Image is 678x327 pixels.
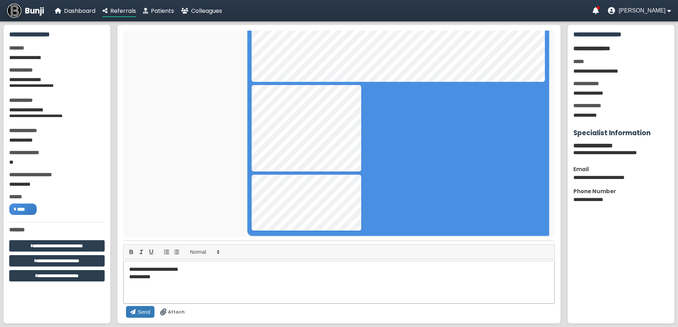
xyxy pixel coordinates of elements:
[191,7,222,15] span: Colleagues
[573,187,669,195] div: Phone Number
[573,128,669,138] h3: Specialist Information
[181,6,222,15] a: Colleagues
[55,6,95,15] a: Dashboard
[172,248,182,256] button: list: bullet
[136,248,146,256] button: italic
[7,4,44,18] a: Bunji
[162,248,172,256] button: list: ordered
[573,165,669,173] div: Email
[110,7,136,15] span: Referrals
[151,7,174,15] span: Patients
[143,6,174,15] a: Patients
[619,7,666,14] span: [PERSON_NAME]
[64,7,95,15] span: Dashboard
[593,7,599,14] a: Notifications
[126,248,136,256] button: bold
[126,306,154,318] button: Send
[160,308,185,316] label: Drag & drop files anywhere to attach
[168,309,185,315] span: Attach
[7,4,21,18] img: Bunji Dental Referral Management
[103,6,136,15] a: Referrals
[608,7,671,14] button: User menu
[138,309,150,315] span: Send
[25,5,44,17] span: Bunji
[146,248,156,256] button: underline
